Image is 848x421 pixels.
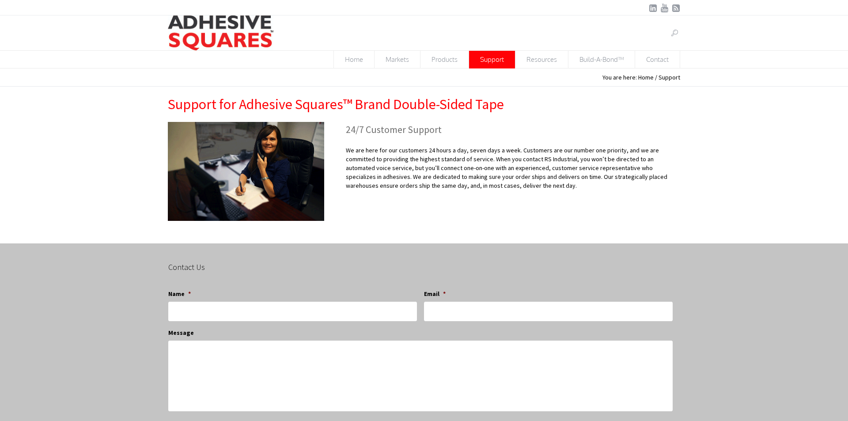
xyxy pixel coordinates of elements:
[168,15,273,50] img: Adhesive Squares™
[469,51,515,68] a: Support
[346,122,680,137] h2: 24/7 Customer Support
[168,122,324,221] img: Kelly-CS.png
[655,73,657,81] span: /
[420,51,469,68] span: Products
[168,95,680,113] h1: Support for Adhesive Squares™ Brand Double-Sided Tape
[648,4,657,12] a: LinkedIn
[635,51,680,68] span: Contact
[168,329,194,337] label: Message
[602,73,637,81] span: You are here:
[333,51,375,68] a: Home
[660,4,669,12] a: YouTube
[334,51,374,68] span: Home
[568,51,635,68] a: Build-A-Bond™
[424,290,446,298] label: Email
[346,146,680,199] p: We are here for our customers 24 hours a day, seven days a week. Customers are our number one pri...
[671,4,680,12] a: RSSFeed
[375,51,420,68] span: Markets
[659,73,680,81] span: Support
[515,51,568,68] span: Resources
[168,261,680,273] h3: Contact Us
[638,73,654,81] a: Home
[168,290,191,298] label: Name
